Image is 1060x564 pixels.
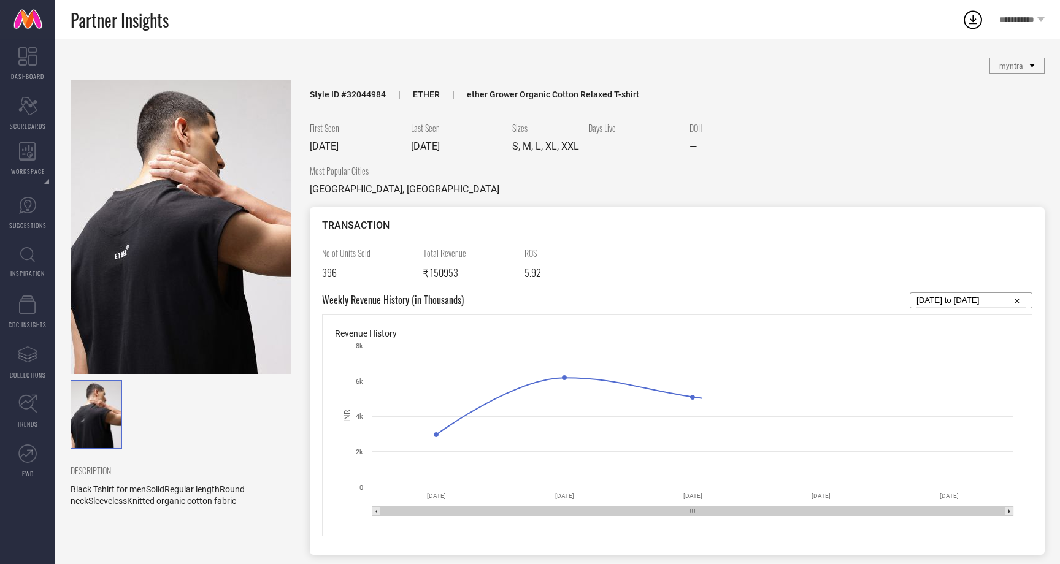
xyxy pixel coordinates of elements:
text: [DATE] [555,492,574,499]
text: 4k [356,413,363,421]
span: — [689,140,697,152]
text: 2k [356,448,363,456]
span: DASHBOARD [11,72,44,81]
span: ROS [524,246,616,259]
span: WORKSPACE [11,167,45,176]
span: ₹ 150953 [423,265,458,280]
span: DESCRIPTION [71,464,282,477]
span: 5.92 [524,265,541,280]
span: Revenue History [335,329,397,338]
text: 0 [359,484,363,492]
span: DOH [689,121,782,134]
span: FWD [22,469,34,478]
text: INR [343,410,351,422]
span: COLLECTIONS [10,370,46,379]
span: [DATE] [310,140,339,152]
span: SCORECARDS [10,121,46,131]
span: First Seen [310,121,402,134]
text: 8k [356,342,363,350]
span: SUGGESTIONS [9,221,47,230]
span: Sizes [512,121,579,134]
span: Style ID # 32044984 [310,90,386,99]
text: [DATE] [940,492,959,499]
div: Open download list [962,9,984,31]
span: INSPIRATION [10,269,45,278]
span: myntra [999,62,1023,70]
text: [DATE] [812,492,831,499]
text: [DATE] [683,492,702,499]
span: S, M, L, XL, XXL [512,140,579,152]
span: Most Popular Cities [310,164,499,177]
span: Black Tshirt for menSolidRegular lengthRound neckSleevelessKnitted organic cotton fabric [71,484,245,506]
span: CDC INSIGHTS [9,320,47,329]
span: TRENDS [17,419,38,429]
text: [DATE] [427,492,446,499]
span: 396 [322,265,337,280]
text: 6k [356,378,363,386]
span: Partner Insights [71,7,169,32]
span: Days Live [588,121,680,134]
span: Last Seen [411,121,503,134]
span: Weekly Revenue History (in Thousands) [322,292,464,308]
span: ETHER [386,90,440,99]
span: [DATE] [411,140,440,152]
span: [GEOGRAPHIC_DATA], [GEOGRAPHIC_DATA] [310,183,499,195]
span: ether Grower Organic Cotton Relaxed T-shirt [440,90,639,99]
input: Select... [916,293,1026,308]
span: No of Units Sold [322,246,414,259]
div: TRANSACTION [322,219,1032,231]
span: Total Revenue [423,246,515,259]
